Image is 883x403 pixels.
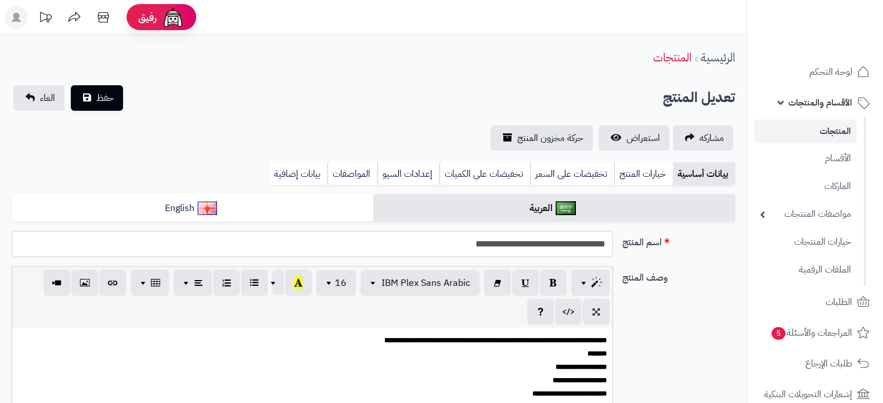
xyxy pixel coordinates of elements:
[373,194,735,223] a: العربية
[161,6,185,29] img: ai-face.png
[754,119,857,143] a: المنتجات
[772,327,785,340] span: 5
[530,162,614,186] a: تخفيضات على السعر
[377,162,439,186] a: إعدادات السيو
[96,91,114,105] span: حفظ
[335,276,347,290] span: 16
[618,266,740,285] label: وصف المنتج
[556,201,576,215] img: العربية
[361,270,480,296] button: IBM Plex Sans Arabic
[31,6,60,32] a: تحديثات المنصة
[269,162,327,186] a: بيانات إضافية
[663,86,735,110] h2: تعديل المنتج
[754,146,857,171] a: الأقسام
[316,270,356,296] button: 16
[327,162,377,186] a: المواصفات
[491,125,593,151] a: حركة مخزون المنتج
[71,85,123,111] button: حفظ
[805,355,852,372] span: طلبات الإرجاع
[599,125,669,151] a: استعراض
[754,202,857,227] a: مواصفات المنتجات
[626,131,660,145] span: استعراض
[197,201,218,215] img: English
[701,49,735,66] a: الرئيسية
[754,350,876,377] a: طلبات الإرجاع
[754,288,876,316] a: الطلبات
[12,194,373,223] a: English
[700,131,724,145] span: مشاركه
[439,162,530,186] a: تخفيضات على الكميات
[673,125,733,151] a: مشاركه
[809,64,852,80] span: لوحة التحكم
[754,319,876,347] a: المراجعات والأسئلة5
[673,162,735,186] a: بيانات أساسية
[618,231,740,249] label: اسم المنتج
[754,230,857,255] a: خيارات المنتجات
[754,257,857,282] a: الملفات الرقمية
[653,49,691,66] a: المنتجات
[517,131,583,145] span: حركة مخزون المنتج
[770,325,852,341] span: المراجعات والأسئلة
[754,58,876,86] a: لوحة التحكم
[138,10,157,24] span: رفيق
[804,32,872,57] img: logo-2.png
[381,276,470,290] span: IBM Plex Sans Arabic
[754,174,857,199] a: الماركات
[13,85,64,111] a: الغاء
[788,95,852,111] span: الأقسام والمنتجات
[764,386,852,402] span: إشعارات التحويلات البنكية
[826,294,852,310] span: الطلبات
[614,162,673,186] a: خيارات المنتج
[40,91,55,105] span: الغاء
